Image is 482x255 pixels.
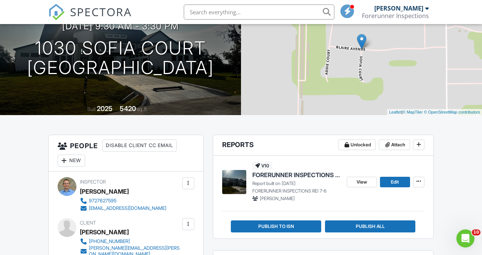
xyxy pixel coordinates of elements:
[120,105,136,112] div: 5420
[374,5,423,12] div: [PERSON_NAME]
[49,135,203,172] h3: People
[48,10,132,26] a: SPECTORA
[70,4,132,20] span: SPECTORA
[27,38,214,78] h1: 1030 Sofia Court [GEOGRAPHIC_DATA]
[80,205,166,212] a: [EMAIL_ADDRESS][DOMAIN_NAME]
[89,205,166,211] div: [EMAIL_ADDRESS][DOMAIN_NAME]
[472,229,480,235] span: 10
[62,21,179,31] h3: [DATE] 9:30 am - 3:30 pm
[97,105,113,112] div: 2025
[387,109,482,115] div: |
[58,155,85,167] div: New
[87,106,96,112] span: Built
[389,110,401,114] a: Leaflet
[89,198,116,204] div: 9727627595
[48,4,65,20] img: The Best Home Inspection Software - Spectora
[80,226,129,238] div: [PERSON_NAME]
[80,197,166,205] a: 9727627595
[362,12,429,20] div: Forerunner Inspections
[80,186,129,197] div: [PERSON_NAME]
[403,110,423,114] a: © MapTiler
[80,238,180,245] a: [PHONE_NUMBER]
[89,238,130,244] div: [PHONE_NUMBER]
[184,5,334,20] input: Search everything...
[424,110,480,114] a: © OpenStreetMap contributors
[80,220,96,226] span: Client
[456,229,474,247] iframe: Intercom live chat
[102,140,177,152] div: Disable Client CC Email
[80,179,106,185] span: Inspector
[137,106,148,112] span: sq. ft.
